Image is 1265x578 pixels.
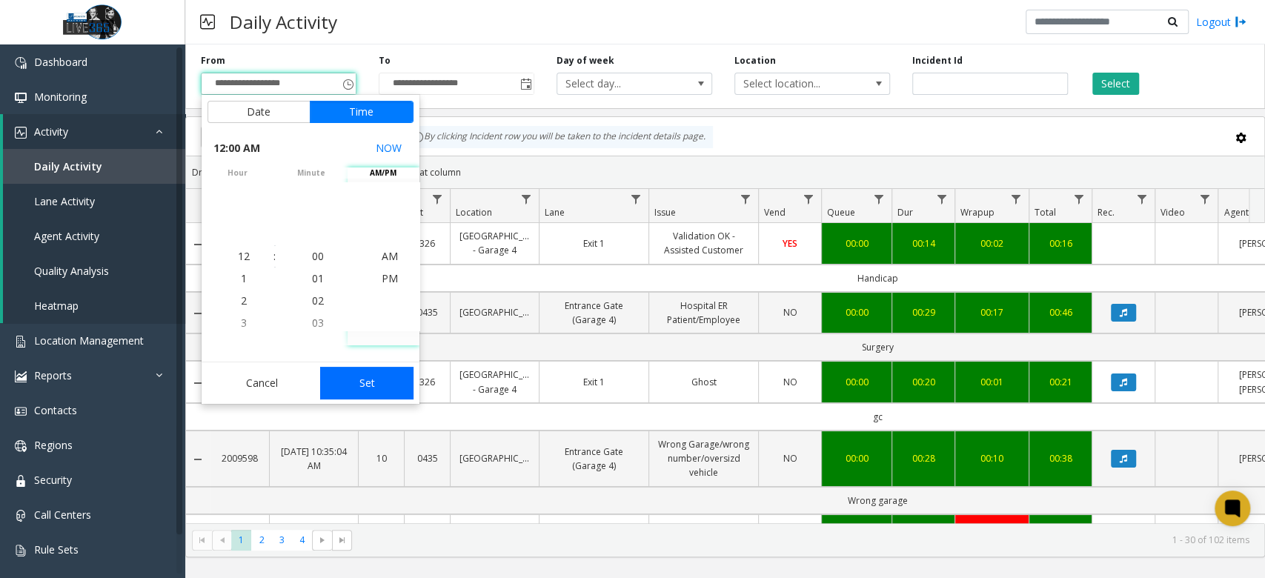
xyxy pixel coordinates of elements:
div: Data table [186,189,1264,523]
span: minute [276,167,348,179]
span: Wrapup [960,206,995,219]
a: Vend Filter Menu [798,189,818,209]
span: Agent [1224,206,1248,219]
div: By clicking Incident row you will be taken to the incident details page. [405,126,713,148]
div: Drag a column header and drop it here to group by that column [186,159,1264,185]
a: 00:17 [964,305,1020,319]
span: 02 [312,293,324,308]
a: [GEOGRAPHIC_DATA] [459,305,530,319]
span: Page 2 [251,530,271,550]
a: Wrong Garage/wrong number/oversizd vehicle [658,437,749,480]
label: To [379,54,391,67]
span: Call Centers [34,508,91,522]
a: 00:14 [901,236,946,250]
span: Security [34,473,72,487]
div: 00:21 [1038,375,1083,389]
a: [GEOGRAPHIC_DATA] - Garage 4 [459,368,530,396]
img: 'icon' [15,545,27,557]
a: 00:00 [831,305,883,319]
a: Validation OK - Assisted Customer [658,229,749,257]
a: Location Filter Menu [516,189,536,209]
a: 00:46 [1038,305,1083,319]
span: Select location... [735,73,858,94]
span: Page 1 [231,530,251,550]
span: Dashboard [34,55,87,69]
span: 12 [238,249,250,263]
kendo-pager-info: 1 - 30 of 102 items [361,534,1249,546]
a: [GEOGRAPHIC_DATA] [459,451,530,465]
span: Issue [654,206,676,219]
a: Entrance Gate (Garage 4) [548,445,640,473]
a: NO [768,451,812,465]
a: Exit 1 [548,236,640,250]
span: 2 [241,293,247,308]
h3: Daily Activity [222,4,345,40]
span: Daily Activity [34,159,102,173]
a: 00:16 [1038,236,1083,250]
a: NO [768,305,812,319]
span: Dur [897,206,913,219]
span: Video [1161,206,1185,219]
span: Go to the last page [332,530,352,551]
a: Exit 1 [548,375,640,389]
a: Lane Activity [3,184,185,219]
a: 326 [414,236,441,250]
a: Hospital ER Patient/Employee [658,299,749,327]
img: 'icon' [15,371,27,382]
div: 00:02 [964,236,1020,250]
a: Heatmap [3,288,185,323]
span: 12:00 AM [213,138,260,159]
div: 00:01 [964,375,1020,389]
img: 'icon' [15,510,27,522]
a: 00:10 [964,451,1020,465]
span: NO [783,452,797,465]
span: Rule Sets [34,542,79,557]
a: Lane Filter Menu [625,189,645,209]
a: [DATE] 10:35:04 AM [279,445,349,473]
a: Rec. Filter Menu [1132,189,1152,209]
span: NO [783,306,797,319]
a: Activity [3,114,185,149]
span: Vend [764,206,786,219]
span: Lane Activity [34,194,95,208]
a: 2009598 [219,451,260,465]
span: Go to the last page [336,534,348,546]
span: Total [1035,206,1056,219]
span: Page 4 [292,530,312,550]
img: 'icon' [15,92,27,104]
a: Daily Activity [3,149,185,184]
div: : [273,249,276,264]
a: [DATE] 10:28:00 AM [279,521,349,549]
span: Toggle popup [339,73,356,94]
a: Entrance Gate (Garage 4) [548,299,640,327]
span: Activity [34,124,68,139]
span: 00 [312,249,324,263]
img: 'icon' [15,440,27,452]
a: Ghost [658,375,749,389]
img: 'icon' [15,57,27,69]
span: PM [382,271,398,285]
span: Toggle popup [517,73,534,94]
a: 00:28 [901,451,946,465]
label: From [201,54,225,67]
a: 10 [368,451,395,465]
div: 00:29 [901,305,946,319]
span: Heatmap [34,299,79,313]
a: Logout [1196,14,1246,30]
a: Lot Filter Menu [427,189,447,209]
span: 1 [241,271,247,285]
span: Location [456,206,492,219]
a: Collapse Details [186,377,210,389]
span: Contacts [34,403,77,417]
a: Dur Filter Menu [932,189,952,209]
span: Regions [34,438,73,452]
span: Go to the next page [316,534,328,546]
div: 00:38 [1038,451,1083,465]
span: Agent Activity [34,229,99,243]
span: NO [783,376,797,388]
a: 00:20 [901,375,946,389]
